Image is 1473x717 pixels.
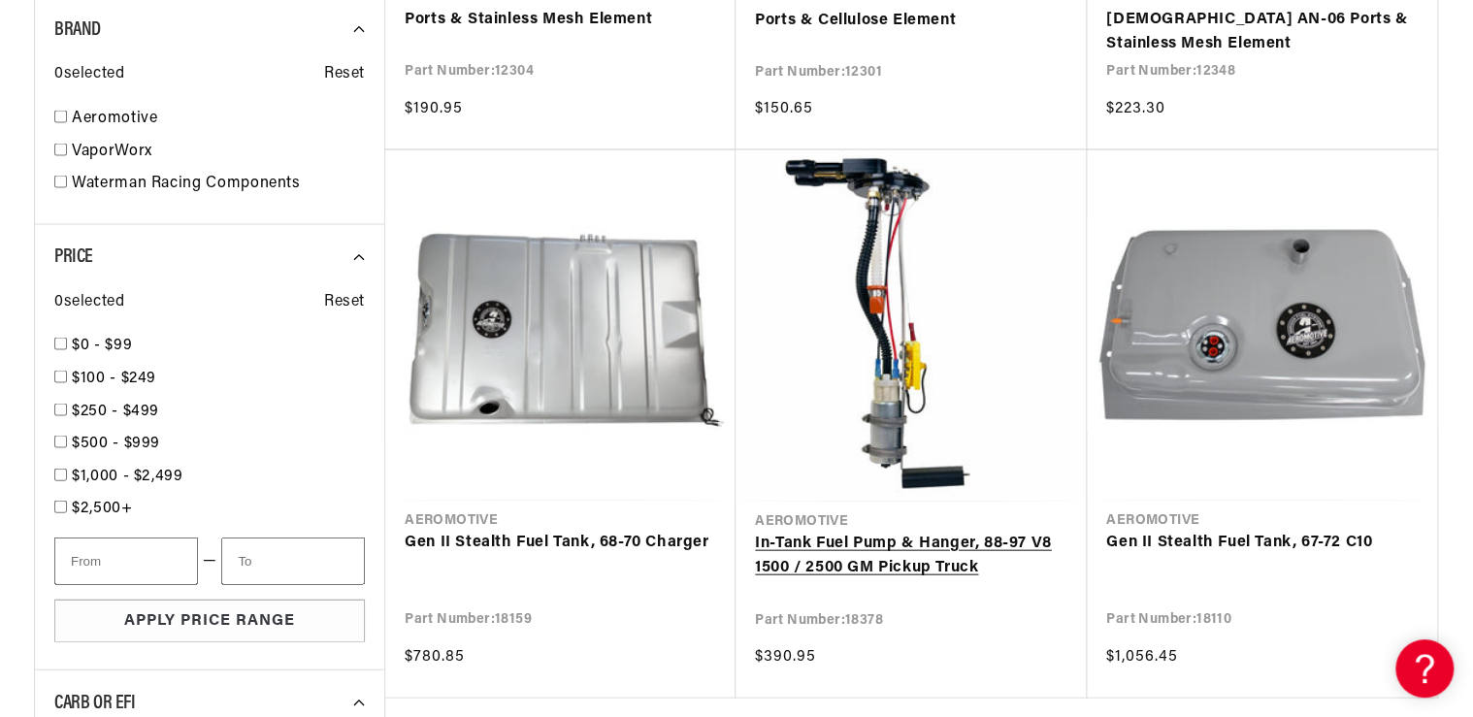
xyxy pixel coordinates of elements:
[203,549,217,574] span: —
[221,538,365,585] input: To
[405,531,716,556] a: Gen II Stealth Fuel Tank, 68-70 Charger
[72,140,365,165] a: VaporWorx
[755,532,1067,581] a: In-Tank Fuel Pump & Hanger, 88-97 V8 1500 / 2500 GM Pickup Truck
[72,338,132,353] span: $0 - $99
[324,290,365,315] span: Reset
[1106,531,1418,556] a: Gen II Stealth Fuel Tank, 67-72 C10
[54,20,101,40] span: Brand
[54,694,136,713] span: CARB or EFI
[324,62,365,87] span: Reset
[54,62,124,87] span: 0 selected
[72,172,365,197] a: Waterman Racing Components
[72,404,159,419] span: $250 - $499
[72,436,160,451] span: $500 - $999
[54,247,93,267] span: Price
[72,469,183,484] span: $1,000 - $2,499
[54,538,198,585] input: From
[72,371,156,386] span: $100 - $249
[54,600,365,643] button: Apply Price Range
[54,290,124,315] span: 0 selected
[72,501,132,516] span: $2,500+
[72,107,365,132] a: Aeromotive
